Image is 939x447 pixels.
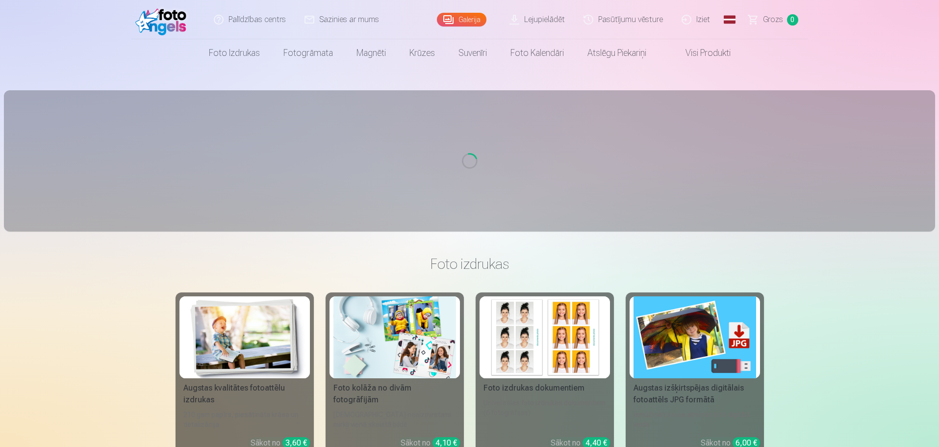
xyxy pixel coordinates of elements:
[179,382,310,406] div: Augstas kvalitātes fotoattēlu izdrukas
[499,39,576,67] a: Foto kalendāri
[630,382,760,406] div: Augstas izšķirtspējas digitālais fotoattēls JPG formātā
[179,410,310,429] div: 210 gsm papīrs, piesātināta krāsa un detalizācija
[183,296,306,378] img: Augstas kvalitātes fotoattēlu izdrukas
[763,14,783,26] span: Grozs
[345,39,398,67] a: Magnēti
[483,296,606,378] img: Foto izdrukas dokumentiem
[576,39,658,67] a: Atslēgu piekariņi
[398,39,447,67] a: Krūzes
[447,39,499,67] a: Suvenīri
[658,39,742,67] a: Visi produkti
[634,296,756,378] img: Augstas izšķirtspējas digitālais fotoattēls JPG formātā
[197,39,272,67] a: Foto izdrukas
[437,13,486,26] a: Galerija
[480,382,610,394] div: Foto izdrukas dokumentiem
[787,14,798,26] span: 0
[183,255,756,273] h3: Foto izdrukas
[330,410,460,429] div: [DEMOGRAPHIC_DATA] neaizmirstami mirkļi vienā skaistā bildē
[272,39,345,67] a: Fotogrāmata
[333,296,456,378] img: Foto kolāža no divām fotogrāfijām
[135,4,192,35] img: /fa1
[480,398,610,429] div: Universālas foto izdrukas dokumentiem (6 fotogrāfijas)
[630,410,760,429] div: Iemūžiniet savas atmiņas ērtā digitālā veidā
[330,382,460,406] div: Foto kolāža no divām fotogrāfijām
